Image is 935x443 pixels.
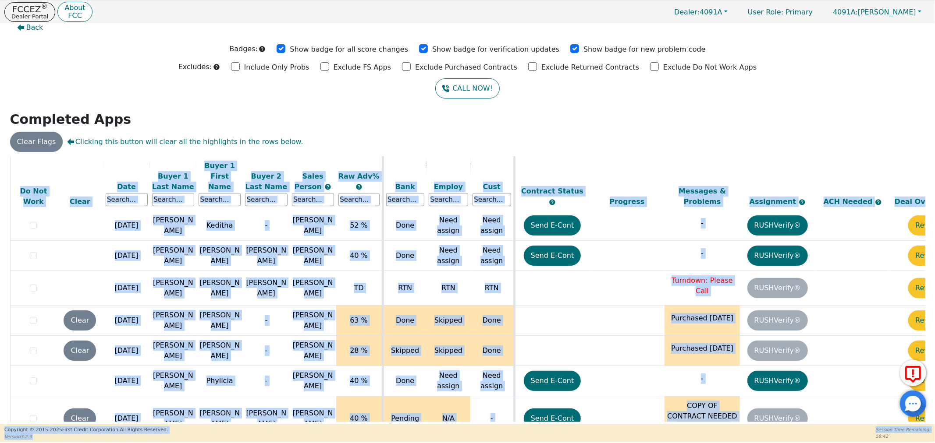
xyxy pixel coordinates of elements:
[667,343,738,354] p: Purchased [DATE]
[432,44,559,55] p: Show badge for verification updates
[674,8,722,16] span: 4091A
[739,4,821,21] p: Primary
[747,371,808,391] button: RUSHVerify®
[592,197,663,207] div: Progress
[747,246,808,266] button: RUSHVerify®
[435,78,500,98] a: CALL NOW!
[427,396,470,441] td: N/A
[427,306,470,336] td: Skipped
[196,241,243,271] td: [PERSON_NAME]
[57,2,92,22] button: AboutFCC
[41,3,48,11] sup: ®
[824,5,931,19] button: 4091A:[PERSON_NAME]
[334,62,391,73] p: Exclude FS Apps
[350,316,368,324] span: 63 %
[473,181,511,192] div: Cust
[196,366,243,396] td: Phylicia
[295,172,324,190] span: Sales Person
[750,197,799,206] span: Assignment
[833,8,916,16] span: [PERSON_NAME]
[383,211,427,241] td: Done
[427,366,470,396] td: Need assign
[429,193,468,206] input: Search...
[293,311,333,330] span: [PERSON_NAME]
[150,211,196,241] td: [PERSON_NAME]
[415,62,517,73] p: Exclude Purchased Contracts
[150,271,196,306] td: [PERSON_NAME]
[293,409,333,428] span: [PERSON_NAME]
[663,62,757,73] p: Exclude Do Not Work Apps
[350,251,368,260] span: 40 %
[386,193,425,206] input: Search...
[245,171,287,192] div: Buyer 2 Last Name
[824,197,875,206] span: ACH Needed
[470,366,514,396] td: Need assign
[293,371,333,390] span: [PERSON_NAME]
[667,373,738,384] p: -
[383,271,427,306] td: RTN
[229,44,258,54] p: Badges:
[667,218,738,229] p: -
[150,306,196,336] td: [PERSON_NAME]
[11,14,48,19] p: Dealer Portal
[383,366,427,396] td: Done
[583,44,706,55] p: Show badge for new problem code
[199,193,241,206] input: Search...
[292,193,334,206] input: Search...
[748,8,783,16] span: User Role :
[665,5,737,19] a: Dealer:4091A
[386,181,425,192] div: Bank
[196,396,243,441] td: [PERSON_NAME]
[103,366,150,396] td: [DATE]
[150,396,196,441] td: [PERSON_NAME]
[245,193,287,206] input: Search...
[196,211,243,241] td: Keditha
[427,271,470,306] td: RTN
[470,306,514,336] td: Done
[196,336,243,366] td: [PERSON_NAME]
[521,187,583,195] span: Contract Status
[10,112,132,127] strong: Completed Apps
[667,186,738,207] div: Messages & Problems
[120,427,168,432] span: All Rights Reserved.
[150,241,196,271] td: [PERSON_NAME]
[4,2,55,22] button: FCCEZ®Dealer Portal
[243,211,289,241] td: -
[243,366,289,396] td: -
[900,360,926,386] button: Report Error to FCC
[64,408,96,429] button: Clear
[67,137,303,147] span: Clicking this button will clear all the highlights in the rows below.
[59,197,101,207] div: Clear
[383,396,427,441] td: Pending
[470,211,514,241] td: Need assign
[11,5,48,14] p: FCCEZ
[4,426,168,434] p: Copyright © 2015- 2025 First Credit Corporation.
[10,18,50,38] button: Back
[876,426,931,433] p: Session Time Remaining:
[103,211,150,241] td: [DATE]
[338,193,380,206] input: Search...
[524,408,581,429] button: Send E-Cont
[10,132,63,152] button: Clear Flags
[338,172,380,180] span: Raw Adv%
[524,246,581,266] button: Send E-Cont
[103,271,150,306] td: [DATE]
[106,181,148,192] div: Date
[243,396,289,441] td: [PERSON_NAME]
[524,215,581,236] button: Send E-Cont
[152,193,194,206] input: Search...
[293,216,333,235] span: [PERSON_NAME]
[674,8,700,16] span: Dealer:
[350,346,368,355] span: 28 %
[354,284,364,292] span: TD
[178,62,212,72] p: Excludes:
[243,271,289,306] td: [PERSON_NAME]
[429,181,468,192] div: Employ
[244,62,309,73] p: Include Only Probs
[876,433,931,439] p: 58:42
[26,22,43,33] span: Back
[470,336,514,366] td: Done
[243,306,289,336] td: -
